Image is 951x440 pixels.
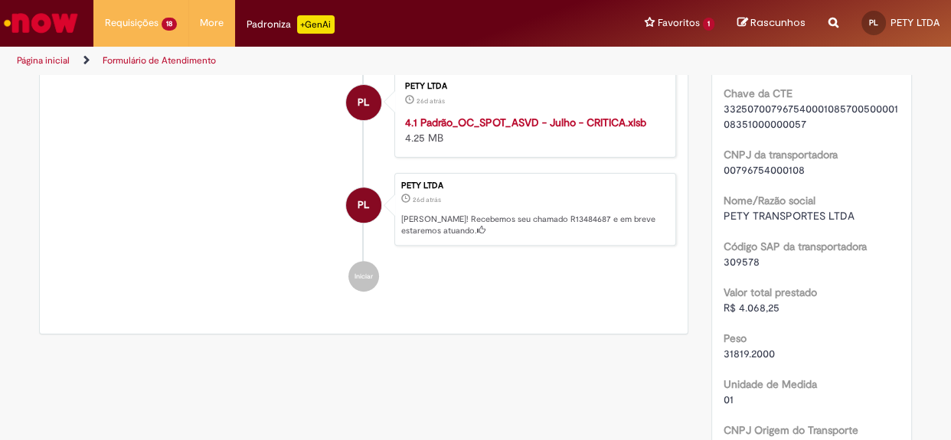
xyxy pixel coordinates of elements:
[869,18,878,28] span: PL
[891,16,940,29] span: PETY LTDA
[358,84,369,121] span: PL
[724,240,867,253] b: Código SAP da transportadora
[247,15,335,34] div: Padroniza
[103,54,216,67] a: Formulário de Atendimento
[737,16,806,31] a: Rascunhos
[724,423,858,437] b: CNPJ Origem do Transporte
[417,96,445,106] span: 26d atrás
[358,187,369,223] span: PL
[405,116,646,129] a: 4.1 Padrão_OC_SPOT_ASVD - Julho - CRITICA.xlsb
[405,82,660,91] div: PETY LTDA
[724,209,855,223] span: PETY TRANSPORTES LTDA
[724,86,792,100] b: Chave da CTE
[401,213,668,237] p: [PERSON_NAME]! Recebemos seu chamado R13484687 e em breve estaremos atuando.
[105,15,158,31] span: Requisições
[17,54,70,67] a: Página inicial
[346,85,381,120] div: PETY LTDA
[724,194,815,207] b: Nome/Razão social
[401,181,668,191] div: PETY LTDA
[297,15,335,34] p: +GenAi
[724,301,779,315] span: R$ 4.068,25
[724,102,898,131] span: 33250700796754000108570050000108351000000057
[51,173,676,246] li: PETY LTDA
[2,8,80,38] img: ServiceNow
[724,393,734,406] span: 01
[750,15,806,30] span: Rascunhos
[405,115,660,145] div: 4.25 MB
[413,195,441,204] time: 05/09/2025 12:39:19
[724,163,805,177] span: 00796754000108
[658,15,700,31] span: Favoritos
[724,255,760,269] span: 309578
[200,15,224,31] span: More
[162,18,177,31] span: 18
[11,47,623,75] ul: Trilhas de página
[724,347,775,360] span: 31819.2000
[724,148,838,161] b: CNPJ da transportadora
[703,18,714,31] span: 1
[724,285,817,299] b: Valor total prestado
[724,331,747,345] b: Peso
[724,377,817,391] b: Unidade de Medida
[346,187,381,223] div: PETY LTDA
[417,96,445,106] time: 05/09/2025 10:25:10
[413,195,441,204] span: 26d atrás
